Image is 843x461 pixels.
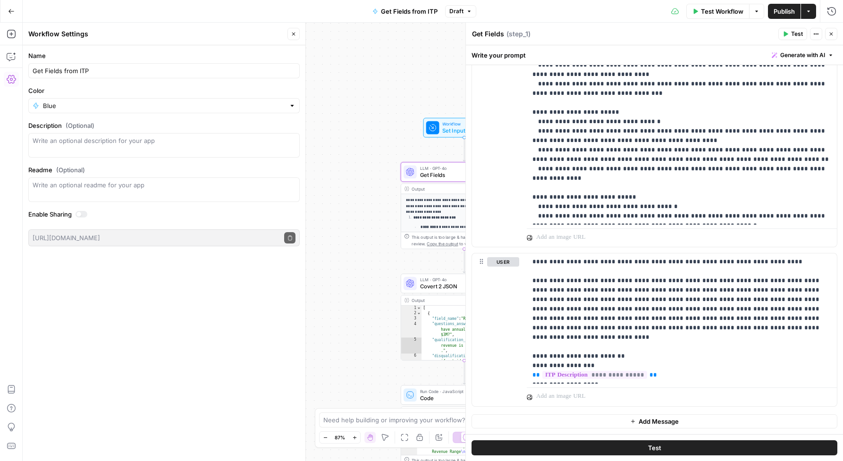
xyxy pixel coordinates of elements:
[28,29,285,39] div: Workflow Settings
[648,443,661,453] span: Test
[66,121,94,130] span: (Optional)
[420,165,506,172] span: LLM · GPT-4o
[472,253,519,406] div: user
[445,5,476,17] button: Draft
[487,257,519,267] button: user
[412,297,515,303] div: Output
[56,165,85,175] span: (Optional)
[43,101,285,110] input: Blue
[442,126,483,134] span: Set Inputs
[420,171,506,179] span: Get Fields
[791,30,803,38] span: Test
[768,49,837,61] button: Generate with AI
[401,306,421,311] div: 1
[417,306,421,311] span: Toggle code folding, rows 1 through 106
[28,121,300,130] label: Description
[381,7,438,16] span: Get Fields from ITP
[774,7,795,16] span: Publish
[427,241,458,246] span: Copy the output
[28,86,300,95] label: Color
[417,311,421,316] span: Toggle code folding, rows 2 through 9
[686,4,749,19] button: Test Workflow
[412,234,524,247] div: This output is too large & has been abbreviated for review. to view the full content.
[401,316,421,321] div: 3
[335,434,345,441] span: 87%
[449,7,464,16] span: Draft
[472,440,837,455] button: Test
[466,45,843,65] div: Write your prompt
[420,277,506,283] span: LLM · GPT-4o
[401,311,421,316] div: 2
[420,394,506,402] span: Code
[420,282,506,290] span: Covert 2 JSON
[28,51,300,60] label: Name
[401,353,421,364] div: 6
[401,322,421,338] div: 4
[28,210,300,219] label: Enable Sharing
[33,66,295,75] input: Untitled
[420,388,506,394] span: Run Code · JavaScript
[768,4,801,19] button: Publish
[639,417,679,426] span: Add Message
[28,165,300,175] label: Readme
[401,274,528,360] div: LLM · GPT-4oCovert 2 JSONStep 5Output[ { "field_name":"Revenue Range", "questions_answered":"Does...
[472,29,504,39] textarea: Get Fields
[367,4,443,19] button: Get Fields from ITP
[778,28,807,40] button: Test
[701,7,743,16] span: Test Workflow
[412,185,515,192] div: Output
[506,29,531,39] span: ( step_1 )
[780,51,825,59] span: Generate with AI
[401,337,421,353] div: 5
[401,118,528,138] div: WorkflowSet InputsInputs
[442,121,483,127] span: Workflow
[472,414,837,428] button: Add Message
